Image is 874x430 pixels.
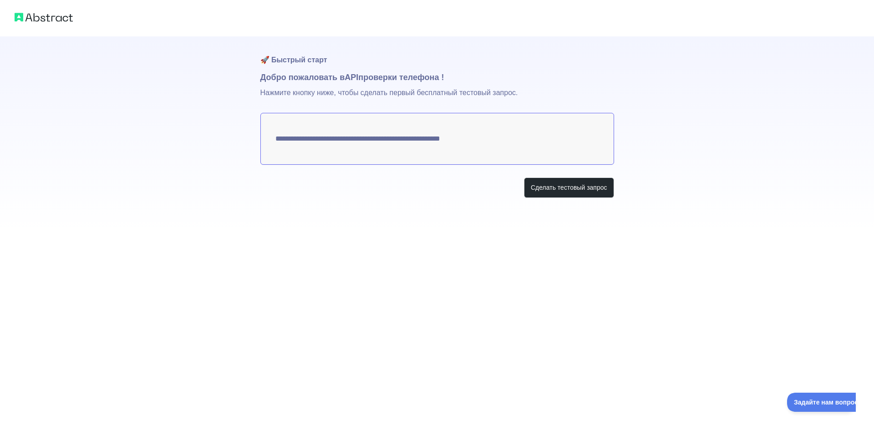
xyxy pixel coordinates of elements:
font: Добро пожаловать в [260,73,345,82]
font: Задайте нам вопрос [7,6,71,13]
font: 🚀 Быстрый старт [260,56,327,64]
iframe: Переключить поддержку клиентов [787,393,856,412]
font: Сделать тестовый запрос [531,184,607,191]
font: проверки телефона ! [358,73,444,82]
font: API [345,73,358,82]
font: Нажмите кнопку ниже, чтобы сделать первый бесплатный тестовый запрос. [260,89,518,96]
button: Сделать тестовый запрос [524,177,614,198]
img: Абстрактный логотип [15,11,73,24]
